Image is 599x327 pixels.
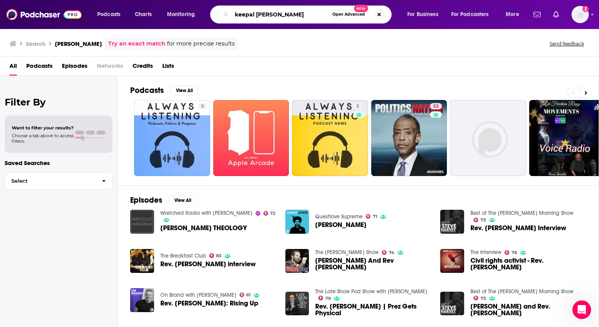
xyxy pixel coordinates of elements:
a: Best of The Steve Harvey Morning Show [470,210,574,216]
h3: [PERSON_NAME] [55,40,102,47]
a: 79 [318,296,331,300]
button: Select [5,172,113,190]
button: Send feedback [547,40,586,47]
span: 83 [216,254,221,258]
span: 5 [356,103,359,111]
button: open menu [446,8,500,21]
span: Logged in as ereardon [572,6,589,23]
span: 79 [325,297,331,300]
span: [PERSON_NAME] And Rev [PERSON_NAME] [315,257,431,271]
button: Show profile menu [572,6,589,23]
span: Podcasts [97,9,120,20]
a: Reverend Al Sharpton [285,210,309,234]
button: open menu [500,8,529,21]
a: 61 [240,292,251,297]
a: Rev. Al Sharpton Interview [470,225,566,231]
button: open menu [162,8,205,21]
span: Rev. [PERSON_NAME] interview [160,261,256,267]
span: Charts [135,9,152,20]
a: 53 [371,100,447,176]
a: Lists [162,60,174,76]
span: Want to filter your results? [12,125,74,131]
a: Michael Berry And Rev Al Sharpton [315,257,431,271]
img: AL SHARPTON THEOLOGY [130,210,154,234]
img: Michael Berry And Rev Al Sharpton [285,249,309,273]
img: Civil rights activist - Rev. Al Sharpton [440,249,464,273]
a: Charts [130,8,156,21]
a: Questlove Supreme [315,213,363,220]
a: Show notifications dropdown [550,8,562,21]
a: The Late Show Pod Show with Stephen Colbert [315,288,427,295]
a: Episodes [62,60,87,76]
span: 74 [389,251,394,254]
a: 5 [353,103,362,109]
img: Rev. Al Sharpton | Prez Gets Physical [285,292,309,316]
span: 73 [481,297,486,300]
a: 5 [198,103,207,109]
a: 73 [474,296,486,300]
button: open menu [402,8,448,21]
span: 5 [201,103,204,111]
img: Rev. Al Sharpton interview [130,249,154,273]
span: More [506,9,519,20]
h3: Search [26,40,45,47]
span: [PERSON_NAME] [315,222,367,228]
a: 53 [430,103,442,109]
span: 53 [433,103,439,111]
a: AL SHARPTON THEOLOGY [160,225,247,231]
a: Rev. Al Sharpton Interview [440,210,464,234]
img: Keith Sweat and Rev. Al Sharpton [440,292,464,316]
a: 83 [209,253,222,258]
span: Choose a tab above to access filters. [12,133,74,144]
span: [PERSON_NAME] and Rev. [PERSON_NAME] [470,303,586,316]
span: 61 [246,293,250,297]
a: 71 [366,214,377,219]
input: Search podcasts, credits, & more... [232,8,329,21]
img: User Profile [572,6,589,23]
span: New [354,5,368,12]
a: 74 [382,250,394,255]
span: Civil rights activist - Rev. [PERSON_NAME] [470,257,586,271]
a: Best of The Steve Harvey Morning Show [470,288,574,295]
a: Podcasts [26,60,53,76]
img: Podchaser - Follow, Share and Rate Podcasts [6,7,82,22]
h2: Podcasts [130,85,164,95]
a: Reverend Al Sharpton [315,222,367,228]
a: Wretched Radio with Todd Friel [160,210,252,216]
a: All [9,60,17,76]
button: Open AdvancedNew [329,10,368,19]
a: 72 [263,211,276,216]
a: 5 [292,100,368,176]
h2: Episodes [130,195,162,205]
span: Rev. [PERSON_NAME]: Rising Up [160,300,258,307]
button: open menu [92,8,131,21]
span: [PERSON_NAME] THEOLOGY [160,225,247,231]
span: Credits [133,60,153,76]
a: Civil rights activist - Rev. Al Sharpton [470,257,586,271]
a: The Breakfast Club [160,253,206,259]
span: Rev. [PERSON_NAME] Interview [470,225,566,231]
a: The Michael Berry Show [315,249,379,256]
span: Rev. [PERSON_NAME] | Prez Gets Physical [315,303,431,316]
iframe: Intercom live chat [572,300,591,319]
span: For Business [407,9,438,20]
a: Keith Sweat and Rev. Al Sharpton [470,303,586,316]
a: Rev. Al Sharpton: Rising Up [160,300,258,307]
span: 71 [373,215,377,218]
a: The Interview [470,249,501,256]
a: Rev. Al Sharpton interview [160,261,256,267]
span: 73 [481,218,486,222]
span: for more precise results [167,39,235,48]
span: Networks [97,60,123,76]
span: For Podcasters [451,9,489,20]
span: Select [5,178,96,183]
